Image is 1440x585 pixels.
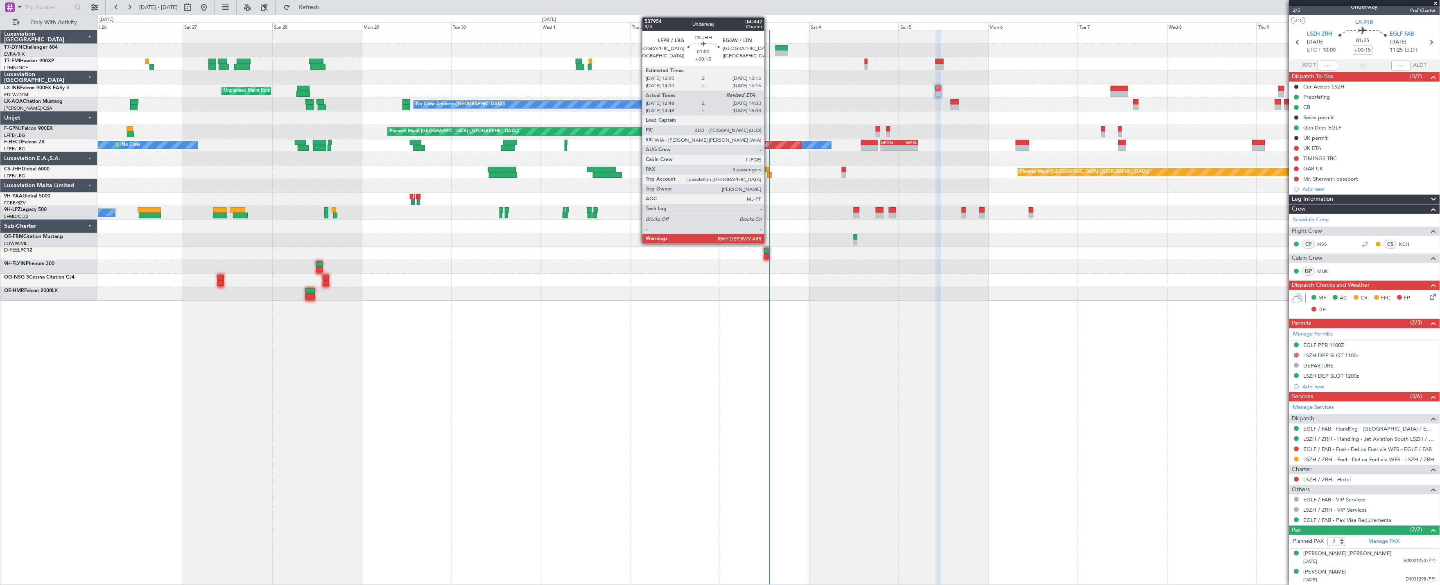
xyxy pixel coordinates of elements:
[1304,352,1359,359] div: LSZH DEP SLOT 1100z
[4,207,47,212] a: 9H-LPZLegacy 500
[1304,456,1435,463] a: LSZH / ZRH - Fuel - DeLux Fuel via WFS - LSZH / ZRH
[1302,240,1316,249] div: CP
[4,65,28,71] a: LFMN/NCE
[1304,175,1359,182] div: Mr. Sherwani passport
[1304,165,1323,172] div: GAR UK
[1390,30,1414,39] span: EGLF FAB
[1304,145,1322,152] div: UK ETA
[4,92,28,98] a: EDLW/DTM
[4,59,54,63] a: T7-EMIHawker 900XP
[4,45,23,50] span: T7-DYN
[4,140,22,145] span: F-HECD
[1369,537,1400,546] a: Manage PAX
[1318,268,1336,275] a: MUK
[1318,240,1336,248] a: NSS
[99,16,113,23] div: [DATE]
[4,146,25,152] a: LFPB/LBG
[4,45,58,50] a: T7-DYNChallenger 604
[183,23,273,30] div: Sat 27
[1411,392,1422,401] span: (3/6)
[4,132,25,138] a: LFPB/LBG
[4,86,69,91] a: LX-INBFalcon 900EX EASy II
[1292,319,1311,328] span: Permits
[1304,155,1337,162] div: TIMINGS TBC
[1293,216,1329,224] a: Schedule Crew
[1078,23,1167,30] div: Tue 7
[1293,537,1324,546] label: Planned PAX
[1292,227,1322,236] span: Flight Crew
[93,23,183,30] div: Fri 26
[1291,17,1306,24] button: UTC
[1304,425,1436,432] a: EGLF / FAB - Handling - [GEOGRAPHIC_DATA] / EGLF / FAB
[1304,134,1328,141] div: UK permit
[1319,306,1326,314] span: DP
[1304,342,1345,349] div: EGLF PPR 1100Z
[224,85,297,97] div: Unplanned Maint Roma (Ciampino)
[1292,392,1313,401] span: Services
[4,167,50,172] a: CS-JHHGlobal 6000
[1413,61,1427,70] span: ALDT
[1406,576,1436,583] span: D1031298 (PP)
[1304,104,1311,111] div: CB
[1411,318,1422,327] span: (2/3)
[1356,18,1374,26] span: LX-INB
[1292,526,1301,535] span: Pax
[1304,372,1359,379] div: LSZH DEP SLOT 1200z
[4,194,23,199] span: 9H-YAA
[1302,61,1316,70] span: ATOT
[703,85,781,97] div: Planned Maint [GEOGRAPHIC_DATA]
[4,240,28,247] a: LOWW/VIE
[4,275,75,280] a: OO-NSG SCessna Citation CJ4
[542,16,556,23] div: [DATE]
[1307,30,1333,39] span: LSZH ZRH
[4,213,28,220] a: LFMD/CEQ
[21,20,86,25] span: Only With Activity
[4,261,54,266] a: 9H-FLYINPhenom 300
[1352,3,1378,11] div: Underway
[900,140,918,145] div: WSSL
[292,5,326,10] span: Refresh
[4,126,53,131] a: F-GPNJFalcon 900EX
[1304,577,1318,583] span: [DATE]
[4,167,22,172] span: CS-JHH
[122,139,140,151] div: No Crew
[1303,186,1436,193] div: Add new
[1167,23,1257,30] div: Wed 8
[4,99,23,104] span: LX-AOA
[1304,446,1432,453] a: EGLF / FAB - Fuel - DeLux Fuel via WFS - EGLF / FAB
[4,234,23,239] span: OE-FRM
[1356,37,1370,45] span: 01:25
[1318,61,1338,70] input: --:--
[1411,7,1436,14] span: Pref Charter
[1340,294,1347,302] span: AC
[1304,114,1334,121] div: Swiss permit
[451,23,541,30] div: Tue 30
[4,105,52,111] a: [PERSON_NAME]/QSA
[25,1,72,14] input: Trip Number
[1304,93,1330,100] div: Prebriefing
[1292,195,1334,204] span: Leg Information
[139,4,178,11] span: [DATE] - [DATE]
[882,145,900,150] div: -
[900,145,918,150] div: -
[4,173,25,179] a: LFPB/LBG
[1304,496,1366,503] a: EGLF / FAB - VIP Services
[4,288,58,293] a: OE-HMRFalcon 2000LX
[4,248,32,253] a: D-FEELPC12
[630,23,720,30] div: Thu 2
[1307,46,1321,54] span: ETOT
[1292,204,1306,214] span: Crew
[4,288,24,293] span: OE-HMR
[1304,506,1367,513] a: LSZH / ZRH - VIP Services
[1293,404,1334,412] a: Manage Services
[1304,517,1392,524] a: EGLF / FAB - Pax Visa Requirements
[9,16,89,29] button: Only With Activity
[1381,294,1391,302] span: FFC
[362,23,452,30] div: Mon 29
[1292,72,1334,82] span: Dispatch To-Dos
[1411,72,1422,81] span: (3/7)
[4,200,26,206] a: FCBB/BZV
[1292,465,1312,474] span: Charter
[4,275,29,280] span: OO-NSG S
[416,98,505,111] div: No Crew Antwerp ([GEOGRAPHIC_DATA])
